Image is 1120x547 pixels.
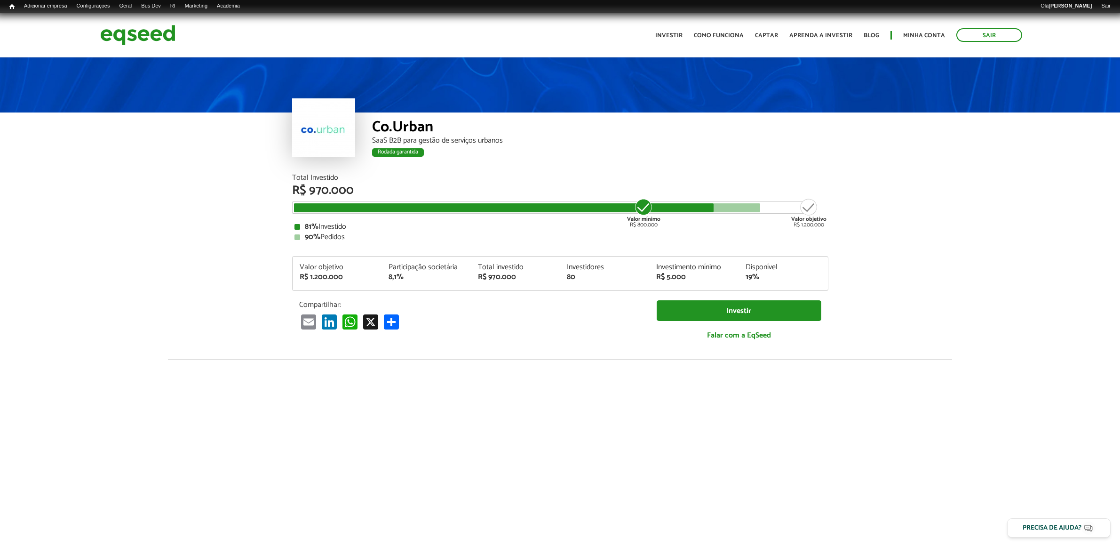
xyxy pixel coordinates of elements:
[478,264,553,271] div: Total investido
[19,2,72,10] a: Adicionar empresa
[656,264,731,271] div: Investimento mínimo
[626,198,661,228] div: R$ 800.000
[180,2,212,10] a: Marketing
[389,273,464,281] div: 8,1%
[1049,3,1092,8] strong: [PERSON_NAME]
[382,314,401,330] a: Compartilhar
[9,3,15,10] span: Início
[655,32,683,39] a: Investir
[305,220,318,233] strong: 81%
[341,314,359,330] a: WhatsApp
[361,314,380,330] a: X
[746,264,821,271] div: Disponível
[1096,2,1115,10] a: Sair
[694,32,744,39] a: Como funciona
[300,273,375,281] div: R$ 1.200.000
[791,215,826,224] strong: Valor objetivo
[292,174,828,182] div: Total Investido
[294,223,826,231] div: Investido
[5,2,19,11] a: Início
[478,273,553,281] div: R$ 970.000
[657,300,821,322] a: Investir
[567,264,642,271] div: Investidores
[372,120,828,137] div: Co.Urban
[299,300,643,309] p: Compartilhar:
[320,314,339,330] a: LinkedIn
[72,2,115,10] a: Configurações
[300,264,375,271] div: Valor objetivo
[1036,2,1096,10] a: Olá[PERSON_NAME]
[389,264,464,271] div: Participação societária
[903,32,945,39] a: Minha conta
[657,326,821,345] a: Falar com a EqSeed
[791,198,826,228] div: R$ 1.200.000
[136,2,166,10] a: Bus Dev
[627,215,660,224] strong: Valor mínimo
[305,231,320,243] strong: 90%
[166,2,180,10] a: RI
[656,273,731,281] div: R$ 5.000
[100,23,175,48] img: EqSeed
[755,32,778,39] a: Captar
[299,314,318,330] a: Email
[114,2,136,10] a: Geral
[294,233,826,241] div: Pedidos
[372,137,828,145] div: SaaS B2B para gestão de serviços urbanos
[746,273,821,281] div: 19%
[789,32,852,39] a: Aprenda a investir
[292,185,828,197] div: R$ 970.000
[212,2,245,10] a: Academia
[864,32,879,39] a: Blog
[567,273,642,281] div: 80
[372,148,424,157] div: Rodada garantida
[956,28,1022,42] a: Sair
